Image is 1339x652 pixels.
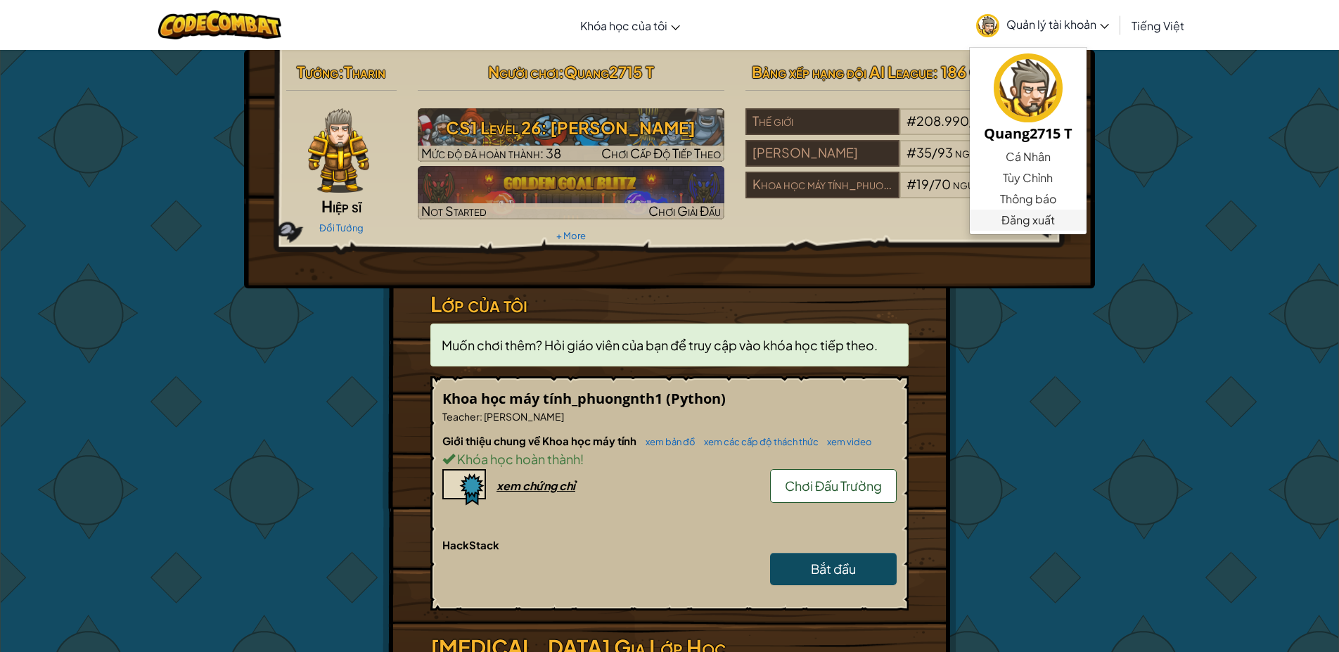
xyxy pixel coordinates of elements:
[916,144,932,160] span: 35
[648,203,721,219] span: Chơi Giải Đấu
[745,172,899,198] div: Khoa học máy tính_phuongnth1
[344,62,385,82] span: Tharin
[666,389,726,408] span: (Python)
[338,62,344,82] span: :
[785,478,882,494] span: Chơi Đấu Trường
[480,410,482,423] span: :
[970,188,1087,210] a: Thông báo
[442,389,666,408] span: Khoa học máy tính_phuongnth1
[916,176,929,192] span: 19
[442,538,499,551] span: HackStack
[442,337,878,353] span: Muốn chơi thêm? Hỏi giáo viên của bạn để truy cập vào khóa học tiếp theo.
[1000,191,1056,207] span: Thông báo
[697,436,819,447] a: xem các cấp độ thách thức
[932,144,937,160] span: /
[976,14,999,37] img: avatar
[556,230,586,241] a: + More
[970,51,1087,146] a: Quang2715 T
[442,478,575,493] a: xem chứng chỉ
[418,108,725,162] a: Chơi Cấp Độ Tiếp Theo
[297,62,338,82] span: Tướng
[745,153,1053,170] a: [PERSON_NAME]#35/93người chơi
[601,145,721,161] span: Chơi Cấp Độ Tiếp Theo
[418,112,725,143] h3: CS1 Level 26: [PERSON_NAME]
[1006,17,1109,32] span: Quản lý tài khoản
[488,62,558,82] span: Người chơi
[319,222,364,234] a: Đổi Tướng
[158,11,281,39] img: CodeCombat logo
[937,144,953,160] span: 93
[916,113,969,129] span: 208.990
[455,451,580,467] span: Khóa học hoàn thành
[953,176,1010,192] span: người chơi
[752,62,933,82] span: Bảng xếp hạng đội AI League
[745,140,899,167] div: [PERSON_NAME]
[935,176,951,192] span: 70
[984,122,1072,144] h5: Quang2715 T
[970,167,1087,188] a: Tùy Chỉnh
[421,145,561,161] span: Mức độ đã hoàn thành: 38
[906,113,916,129] span: #
[820,436,872,447] a: xem video
[558,62,564,82] span: :
[970,146,1087,167] a: Cá Nhân
[745,122,1053,138] a: Thế giới#208.990/7.912.360người chơi
[321,196,361,216] span: Hiệp sĩ
[969,3,1116,47] a: Quản lý tài khoản
[955,144,1012,160] span: người chơi
[580,18,667,33] span: Khóa học của tôi
[564,62,654,82] span: Quang2715 T
[442,434,639,447] span: Giới thiệu chung về Khoa học máy tính
[906,144,916,160] span: #
[482,410,564,423] span: [PERSON_NAME]
[580,451,584,467] span: !
[418,166,725,219] a: Not StartedChơi Giải Đấu
[418,166,725,219] img: Golden Goal
[906,176,916,192] span: #
[442,410,480,423] span: Teacher
[929,176,935,192] span: /
[418,108,725,162] img: CS1 Level 26: Wakka Maul
[970,210,1087,231] a: Đăng xuất
[811,561,856,577] span: Bắt đầu
[745,185,1053,201] a: Khoa học máy tính_phuongnth1#19/70người chơi
[421,203,487,219] span: Not Started
[933,62,1046,82] span: : 186 CodePoints
[1125,6,1191,44] a: Tiếng Việt
[442,469,486,506] img: certificate-icon.png
[496,478,575,493] div: xem chứng chỉ
[770,553,897,585] a: Bắt đầu
[745,108,899,135] div: Thế giới
[430,288,909,320] h3: Lớp của tôi
[994,53,1063,122] img: avatar
[573,6,687,44] a: Khóa học của tôi
[639,436,696,447] a: xem bản đồ
[308,108,370,193] img: knight-pose.png
[1132,18,1184,33] span: Tiếng Việt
